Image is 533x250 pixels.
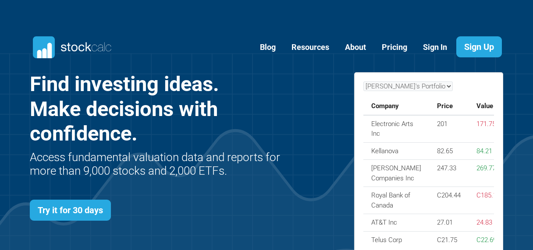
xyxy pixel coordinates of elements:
td: Telus Corp [363,231,429,248]
td: C22.69 [469,231,508,248]
td: 24.83 [469,214,508,232]
td: 171.75 [469,115,508,143]
a: Try it for 30 days [30,200,111,221]
th: Company [363,98,429,115]
td: Electronic Arts Inc [363,115,429,143]
a: About [338,37,373,58]
a: Sign In [416,37,454,58]
td: C204.44 [429,187,469,214]
td: 82.65 [429,142,469,160]
a: Pricing [375,37,414,58]
td: 84.21 [469,142,508,160]
h1: Find investing ideas. Make decisions with confidence. [30,72,301,146]
td: Kellanova [363,142,429,160]
td: Royal Bank of Canada [363,187,429,214]
a: Sign Up [456,36,502,57]
th: Price [429,98,469,115]
td: C21.75 [429,231,469,248]
td: 247.33 [429,160,469,187]
a: Blog [253,37,282,58]
th: Value [469,98,508,115]
td: 201 [429,115,469,143]
td: 269.77 [469,160,508,187]
td: C185.13 [469,187,508,214]
h2: Access fundamental valuation data and reports for more than 9,000 stocks and 2,000 ETFs. [30,151,301,178]
td: AT&T Inc [363,214,429,232]
a: Resources [285,37,336,58]
td: [PERSON_NAME] Companies Inc [363,160,429,187]
td: 27.01 [429,214,469,232]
